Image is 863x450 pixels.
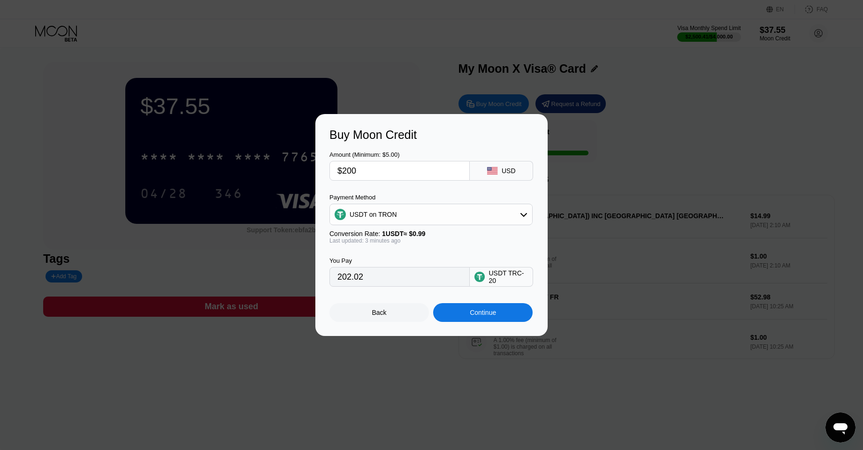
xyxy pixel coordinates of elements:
[329,303,429,322] div: Back
[350,211,397,218] div: USDT on TRON
[329,128,534,142] div: Buy Moon Credit
[329,151,470,158] div: Amount (Minimum: $5.00)
[329,237,533,244] div: Last updated: 3 minutes ago
[470,309,496,316] div: Continue
[502,167,516,175] div: USD
[330,205,532,224] div: USDT on TRON
[329,230,533,237] div: Conversion Rate:
[337,161,462,180] input: $0.00
[433,303,533,322] div: Continue
[825,412,855,442] iframe: Button to launch messaging window
[382,230,426,237] span: 1 USDT ≈ $0.99
[372,309,387,316] div: Back
[489,269,528,284] div: USDT TRC-20
[329,194,533,201] div: Payment Method
[329,257,470,264] div: You Pay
